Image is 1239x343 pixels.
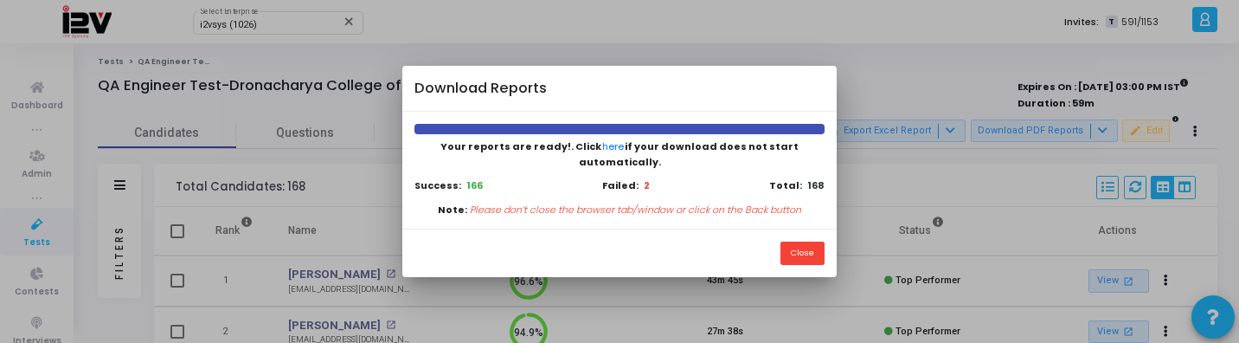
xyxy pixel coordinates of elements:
[470,203,801,217] p: Please don’t close the browser tab/window or click on the Back button
[601,139,625,155] button: here
[780,242,825,265] button: Close
[602,178,639,193] b: Failed:
[466,178,483,192] b: 166
[644,178,650,193] b: 2
[414,178,461,192] b: Success:
[438,203,467,217] b: Note:
[440,139,799,169] span: Your reports are ready!. Click if your download does not start automatically.
[414,78,547,100] h4: Download Reports
[807,178,825,192] b: 168
[769,178,802,192] b: Total:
